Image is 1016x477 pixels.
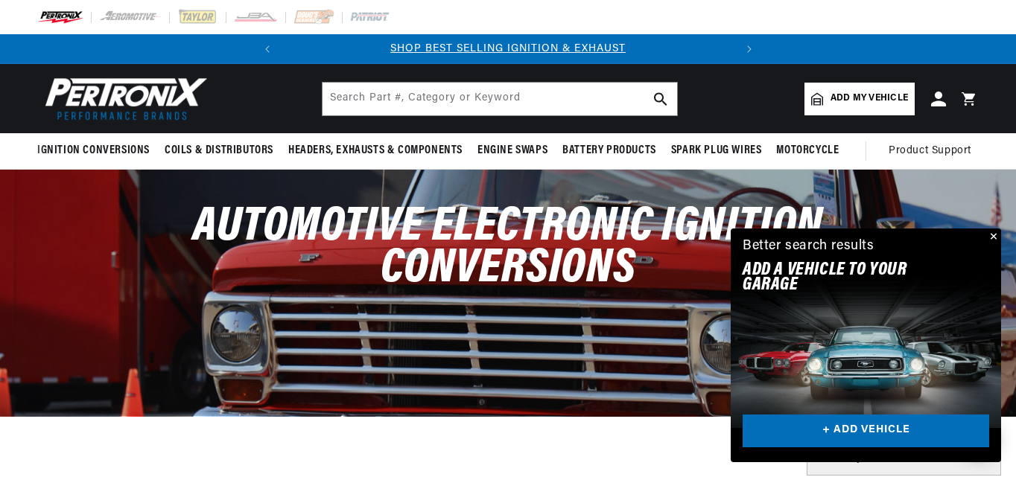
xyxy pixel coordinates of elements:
button: Close [983,228,1001,246]
summary: Headers, Exhausts & Components [281,133,470,168]
span: Automotive Electronic Ignition Conversions [193,203,823,292]
span: Engine Swaps [477,143,547,159]
h2: Add A VEHICLE to your garage [743,263,952,293]
span: Headers, Exhausts & Components [288,143,463,159]
img: Pertronix [37,73,209,124]
div: 1 of 2 [282,41,734,57]
span: Coils & Distributors [165,143,273,159]
summary: Coils & Distributors [157,133,281,168]
summary: Battery Products [555,133,664,168]
a: SHOP BEST SELLING IGNITION & EXHAUST [390,43,626,54]
div: Better search results [743,236,874,257]
div: Announcement [282,41,734,57]
summary: Motorcycle [769,133,846,168]
span: Ignition Conversions [37,143,150,159]
span: Battery Products [562,143,656,159]
summary: Spark Plug Wires [664,133,769,168]
span: Motorcycle [776,143,839,159]
button: Translation missing: en.sections.announcements.previous_announcement [253,34,282,64]
summary: Engine Swaps [470,133,555,168]
a: Add my vehicle [804,83,915,115]
button: Translation missing: en.sections.announcements.next_announcement [734,34,764,64]
span: Add my vehicle [831,92,908,106]
a: + ADD VEHICLE [743,414,989,448]
summary: Product Support [889,133,979,169]
summary: Ignition Conversions [37,133,157,168]
input: Search Part #, Category or Keyword [323,83,677,115]
span: Product Support [889,143,971,159]
span: Spark Plug Wires [671,143,762,159]
button: search button [644,83,677,115]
